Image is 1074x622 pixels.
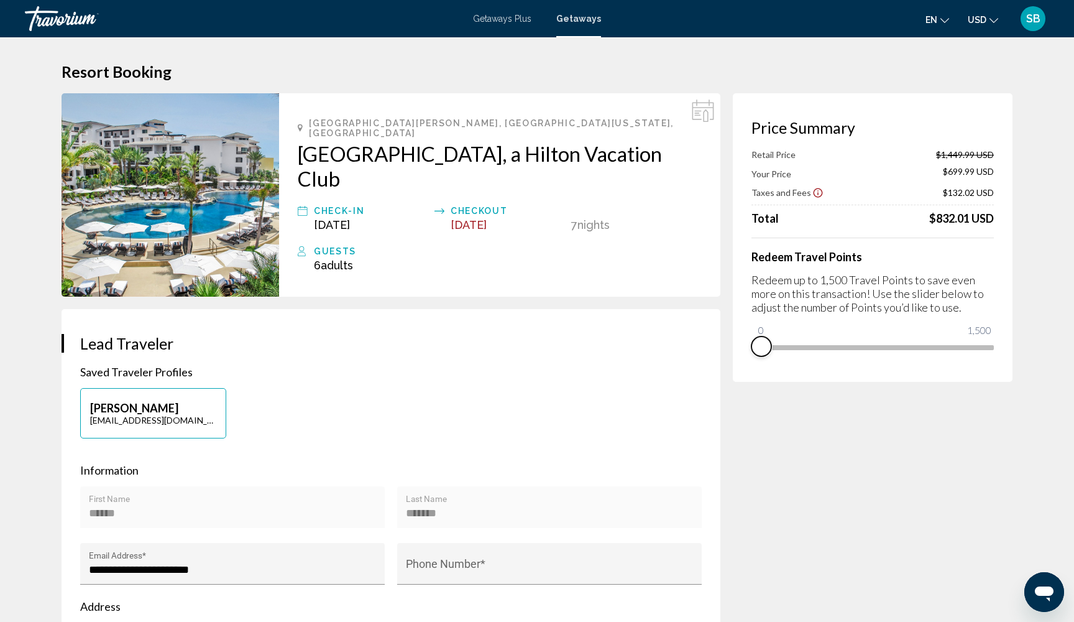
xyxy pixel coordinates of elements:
[556,14,601,24] a: Getaways
[756,323,766,338] span: 0
[751,169,791,179] span: Your Price
[968,15,986,25] span: USD
[751,273,994,314] p: Redeem up to 1,500 Travel Points to save even more on this transaction! Use the slider below to a...
[321,259,353,272] span: Adults
[25,6,461,31] a: Travorium
[968,11,998,29] button: Change currency
[90,415,216,425] p: [EMAIL_ADDRESS][DOMAIN_NAME]
[751,149,796,160] span: Retail Price
[812,187,824,198] button: Show Taxes and Fees disclaimer
[929,211,994,225] div: $832.01 USD
[80,334,702,353] h3: Lead Traveler
[314,203,428,218] div: Check-In
[751,118,994,137] h3: Price Summary
[473,14,531,24] a: Getaways Plus
[1024,572,1064,612] iframe: Button to launch messaging window
[571,218,577,231] span: 7
[314,218,350,231] span: [DATE]
[314,259,353,272] span: 6
[1026,12,1040,25] span: SB
[751,186,824,198] button: Show Taxes and Fees breakdown
[925,11,949,29] button: Change language
[1017,6,1049,32] button: User Menu
[751,187,811,198] span: Taxes and Fees
[80,600,702,613] p: Address
[965,323,993,338] span: 1,500
[80,388,226,439] button: [PERSON_NAME][EMAIL_ADDRESS][DOMAIN_NAME]
[925,15,937,25] span: en
[309,118,702,138] span: [GEOGRAPHIC_DATA][PERSON_NAME], [GEOGRAPHIC_DATA][US_STATE], [GEOGRAPHIC_DATA]
[62,62,1012,81] h1: Resort Booking
[80,365,702,379] p: Saved Traveler Profiles
[90,401,216,415] p: [PERSON_NAME]
[80,463,702,477] p: Information
[577,218,610,231] span: Nights
[943,187,994,198] span: $132.02 USD
[314,244,702,259] div: Guests
[451,203,565,218] div: Checkout
[751,211,779,225] span: Total
[298,141,702,191] a: [GEOGRAPHIC_DATA], a Hilton Vacation Club
[751,250,994,264] h4: Redeem Travel Points
[451,218,487,231] span: [DATE]
[936,149,994,160] span: $1,449.99 USD
[943,166,994,180] span: $699.99 USD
